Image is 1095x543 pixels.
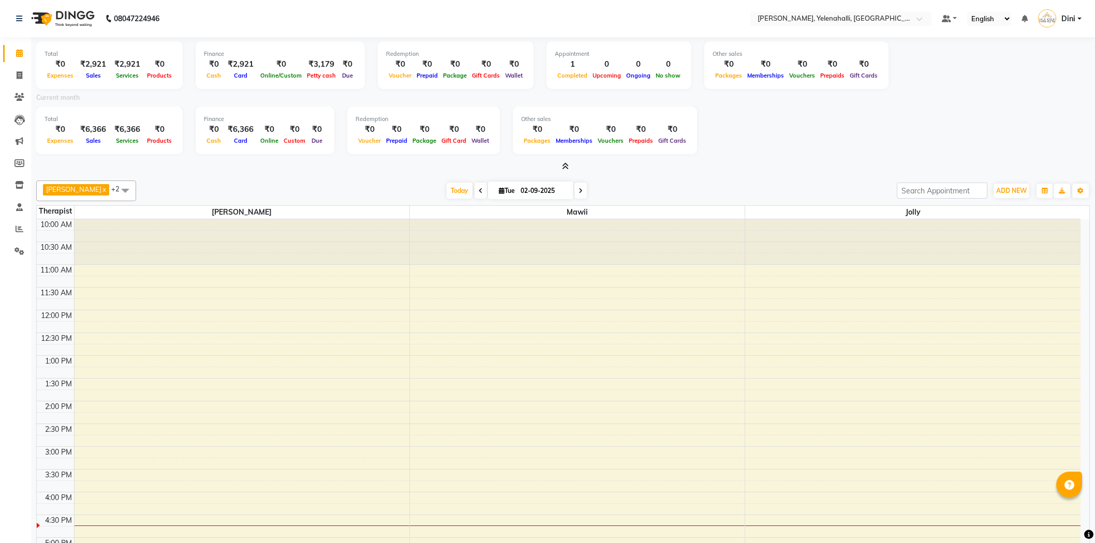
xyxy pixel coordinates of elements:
span: Due [309,137,325,144]
span: Custom [281,137,308,144]
div: ₹0 [553,124,595,135]
span: Voucher [386,72,414,79]
div: 4:30 PM [43,515,74,526]
div: ₹0 [595,124,626,135]
div: ₹0 [440,58,469,70]
div: 3:00 PM [43,447,74,458]
div: Other sales [521,115,689,124]
div: ₹0 [469,124,492,135]
div: 1:00 PM [43,356,74,367]
b: 08047224946 [114,4,159,33]
span: Prepaid [383,137,410,144]
span: Dini [1061,13,1075,24]
div: ₹0 [818,58,847,70]
label: Current month [36,93,80,102]
iframe: chat widget [1052,502,1085,533]
div: ₹0 [414,58,440,70]
div: ₹0 [469,58,502,70]
div: 12:30 PM [39,333,74,344]
span: Today [447,183,472,199]
div: ₹0 [204,124,224,135]
div: ₹0 [281,124,308,135]
span: Expenses [45,72,76,79]
div: ₹0 [338,58,357,70]
div: Total [45,115,174,124]
span: Due [339,72,356,79]
div: 12:00 PM [39,310,74,321]
span: Prepaids [626,137,656,144]
span: Services [113,137,141,144]
span: Upcoming [590,72,624,79]
div: ₹0 [144,124,174,135]
img: Dini [1038,9,1056,27]
div: 10:30 AM [38,242,74,253]
div: 2:30 PM [43,424,74,435]
div: ₹6,366 [76,124,110,135]
span: Products [144,72,174,79]
div: ₹6,366 [224,124,258,135]
div: ₹3,179 [304,58,338,70]
span: Tue [496,187,517,194]
div: 0 [590,58,624,70]
div: 10:00 AM [38,219,74,230]
span: Cash [204,72,224,79]
span: No show [653,72,683,79]
span: Packages [713,72,745,79]
div: 2:00 PM [43,401,74,412]
div: ₹0 [626,124,656,135]
span: Packages [521,137,553,144]
div: ₹0 [383,124,410,135]
div: Therapist [37,206,74,217]
div: Finance [204,50,357,58]
span: Card [231,137,250,144]
input: 2025-09-02 [517,183,569,199]
span: Prepaids [818,72,847,79]
div: 1 [555,58,590,70]
div: ₹0 [308,124,326,135]
span: Wallet [502,72,525,79]
div: ₹6,366 [110,124,144,135]
div: ₹0 [745,58,787,70]
span: Services [113,72,141,79]
div: ₹0 [439,124,469,135]
div: ₹0 [502,58,525,70]
div: Finance [204,115,326,124]
span: Card [231,72,250,79]
span: +2 [111,185,127,193]
div: Redemption [386,50,525,58]
span: Gift Cards [469,72,502,79]
div: 1:30 PM [43,379,74,389]
span: Memberships [745,72,787,79]
span: Voucher [356,137,383,144]
div: ₹0 [656,124,689,135]
span: Package [440,72,469,79]
span: Vouchers [595,137,626,144]
img: logo [26,4,97,33]
input: Search Appointment [897,183,987,199]
span: Ongoing [624,72,653,79]
span: Gift Cards [656,137,689,144]
div: ₹0 [204,58,224,70]
span: Package [410,137,439,144]
span: Sales [83,72,103,79]
div: ₹2,921 [224,58,258,70]
span: Gift Card [439,137,469,144]
div: Other sales [713,50,880,58]
span: ADD NEW [996,187,1027,194]
div: ₹2,921 [76,58,110,70]
div: 11:00 AM [38,265,74,276]
div: ₹0 [45,124,76,135]
span: Completed [555,72,590,79]
a: x [101,185,106,193]
div: ₹0 [847,58,880,70]
span: Wallet [469,137,492,144]
div: ₹0 [787,58,818,70]
div: ₹0 [144,58,174,70]
span: Expenses [45,137,76,144]
span: Jolly [745,206,1081,219]
span: Cash [204,137,224,144]
span: [PERSON_NAME] [46,185,101,193]
div: ₹0 [713,58,745,70]
div: ₹0 [356,124,383,135]
div: ₹0 [386,58,414,70]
